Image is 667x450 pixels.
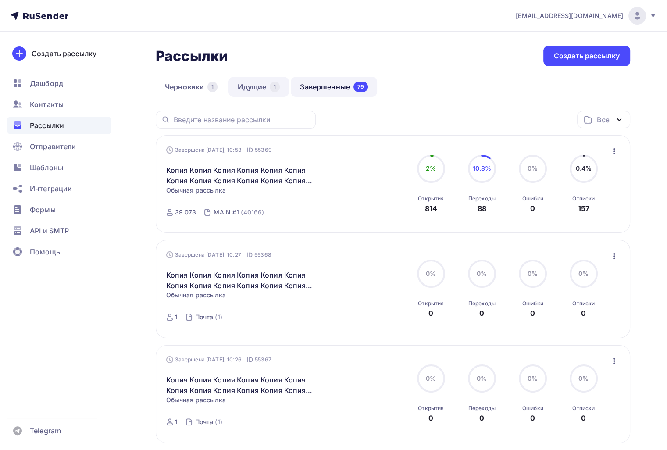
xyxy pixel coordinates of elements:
a: Дашборд [7,75,111,92]
span: 55368 [254,250,271,259]
div: Создать рассылку [554,51,620,61]
div: Открытия [418,300,444,307]
span: API и SMTP [30,225,69,236]
div: 0 [479,413,484,423]
span: [EMAIL_ADDRESS][DOMAIN_NAME] [516,11,623,20]
span: Обычная рассылка [166,291,226,300]
a: [EMAIL_ADDRESS][DOMAIN_NAME] [516,7,656,25]
div: Отписки [572,300,595,307]
span: 0% [578,375,589,382]
div: Переходы [468,300,496,307]
div: Ошибки [522,300,543,307]
div: Открытия [418,195,444,202]
span: Отправители [30,141,76,152]
div: Все [597,114,609,125]
div: Переходы [468,405,496,412]
a: Формы [7,201,111,218]
div: 814 [425,203,437,214]
div: Ошибки [522,405,543,412]
div: (1) [215,313,222,321]
span: Дашборд [30,78,63,89]
div: Почта [195,418,214,426]
div: 0 [428,413,433,423]
div: 1 [175,418,178,426]
a: Черновики1 [156,77,227,97]
a: Копия Копия Копия Копия Копия Копия Копия Копия Копия Копия Копия Копия [GEOGRAPHIC_DATA] Копия К... [166,165,317,186]
button: Все [577,111,630,128]
div: Отписки [572,405,595,412]
span: Формы [30,204,56,215]
div: Открытия [418,405,444,412]
a: Копия Копия Копия Копия Копия Копия Копия Копия Копия Копия Копия Копия Копия Копия Копия Копия К... [166,375,317,396]
span: Telegram [30,425,61,436]
span: 0% [426,270,436,277]
span: Шаблоны [30,162,63,173]
span: 0% [528,270,538,277]
div: Отписки [572,195,595,202]
div: (1) [215,418,222,426]
h2: Рассылки [156,47,228,65]
span: Обычная рассылка [166,186,226,195]
div: (40166) [241,208,264,217]
div: Ошибки [522,195,543,202]
span: Контакты [30,99,64,110]
div: 0 [581,308,586,318]
div: 39 073 [175,208,196,217]
a: Рассылки [7,117,111,134]
div: 0 [479,308,484,318]
a: Почта (1) [194,310,223,324]
a: MAIN #1 (40166) [213,205,265,219]
a: Завершенные79 [291,77,377,97]
span: 0% [578,270,589,277]
a: Шаблоны [7,159,111,176]
a: Контакты [7,96,111,113]
span: ID [246,250,253,259]
span: 0% [477,270,487,277]
div: Почта [195,313,214,321]
a: Почта (1) [194,415,223,429]
span: Обычная рассылка [166,396,226,404]
span: Рассылки [30,120,64,131]
div: 79 [353,82,368,92]
div: 1 [270,82,280,92]
span: 55369 [255,146,272,154]
div: Создать рассылку [32,48,96,59]
div: 0 [530,413,535,423]
span: ID [247,146,253,154]
div: Переходы [468,195,496,202]
div: Завершена [DATE], 10:27 [166,250,271,259]
span: 2% [426,164,436,172]
div: 0 [530,308,535,318]
div: 1 [175,313,178,321]
span: 55367 [255,355,271,364]
div: 88 [478,203,486,214]
div: Завершена [DATE], 10:53 [166,146,272,154]
div: MAIN #1 [214,208,239,217]
input: Введите название рассылки [174,115,310,125]
a: Копия Копия Копия Копия Копия Копия Копия Копия Копия Копия Копия Копия Копия Копия Копия Копия К... [166,270,317,291]
span: ID [247,355,253,364]
a: Идущие1 [228,77,289,97]
span: Помощь [30,246,60,257]
div: Завершена [DATE], 10:26 [166,355,271,364]
div: 157 [578,203,589,214]
div: 0 [428,308,433,318]
a: Отправители [7,138,111,155]
span: 0% [528,375,538,382]
span: 10.8% [472,164,491,172]
span: Интеграции [30,183,72,194]
span: 0.4% [575,164,592,172]
div: 0 [530,203,535,214]
span: 0% [528,164,538,172]
span: 0% [477,375,487,382]
div: 1 [207,82,218,92]
div: 0 [581,413,586,423]
span: 0% [426,375,436,382]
